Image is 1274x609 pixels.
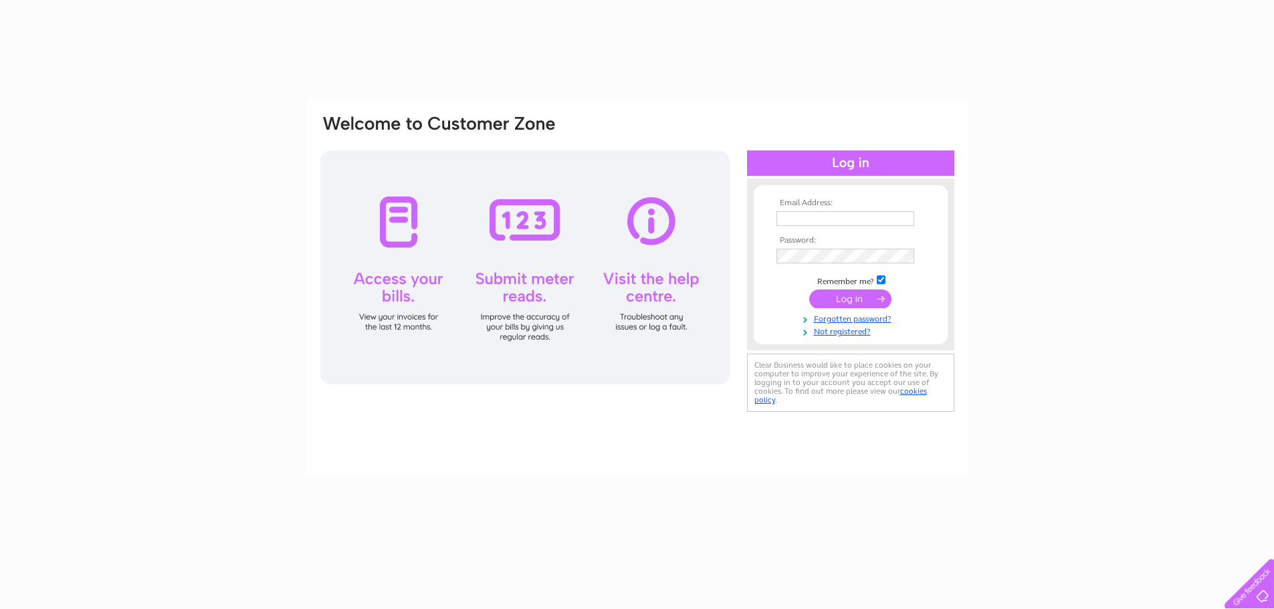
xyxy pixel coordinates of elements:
a: Forgotten password? [776,312,928,324]
a: cookies policy [754,386,927,404]
a: Not registered? [776,324,928,337]
td: Remember me? [773,273,928,287]
th: Email Address: [773,199,928,208]
div: Clear Business would like to place cookies on your computer to improve your experience of the sit... [747,354,954,412]
th: Password: [773,236,928,245]
input: Submit [809,289,891,308]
